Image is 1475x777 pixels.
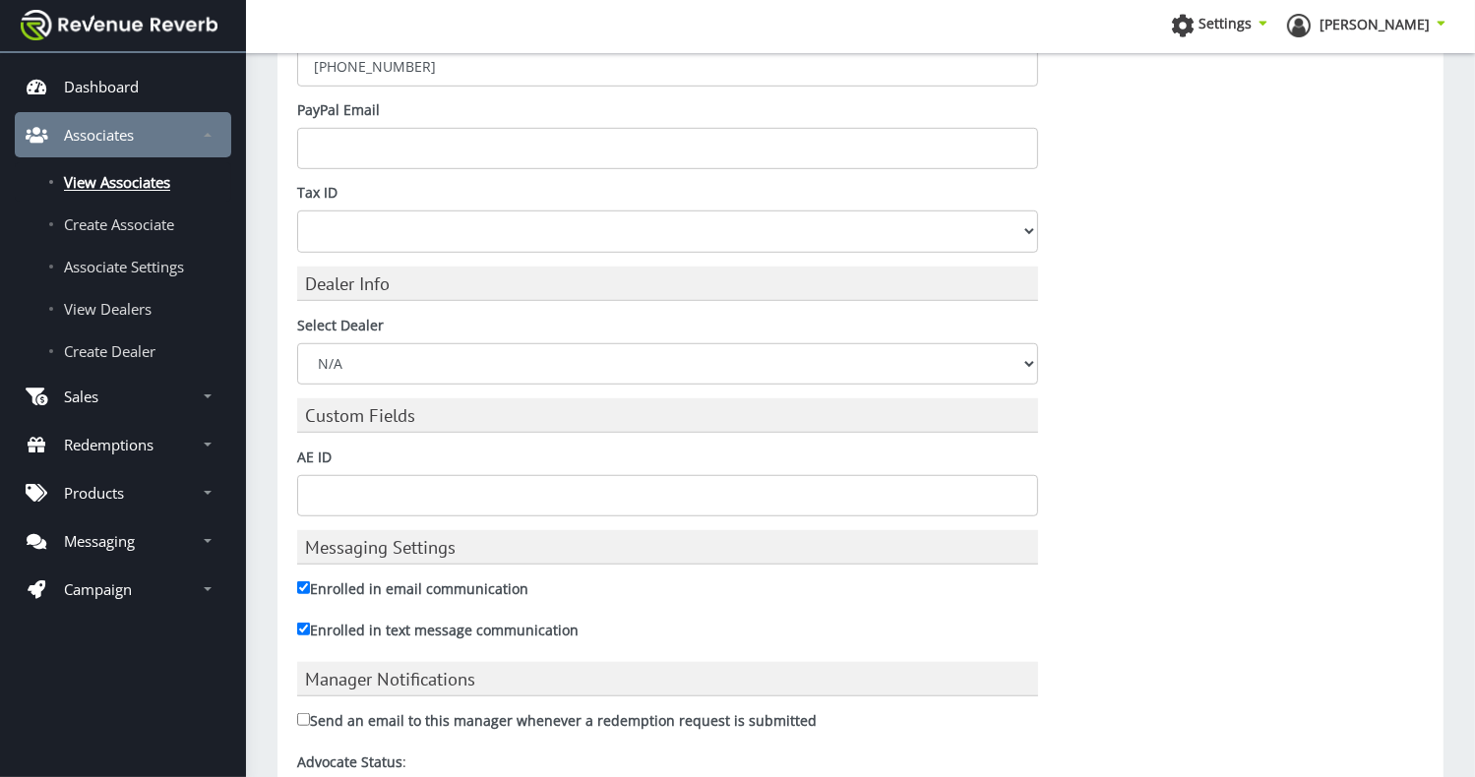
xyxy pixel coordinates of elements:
[64,77,139,96] p: Dashboard
[64,435,154,454] p: Redemptions
[15,205,231,244] a: Create Associate
[64,257,184,276] span: Associate Settings
[297,398,1038,433] h3: Custom Fields
[15,518,231,564] a: Messaging
[1198,14,1252,32] span: Settings
[64,387,98,406] p: Sales
[64,483,124,503] p: Products
[15,162,231,202] a: View Associates
[297,711,817,731] label: Send an email to this manager whenever a redemption request is submitted
[297,316,384,335] label: Select Dealer
[297,623,310,635] input: Enrolled in text message communication
[64,299,152,319] span: View Dealers
[297,267,1038,301] h3: Dealer Info
[15,289,231,329] a: View Dealers
[297,448,332,467] label: AE ID
[64,214,174,234] span: Create Associate
[15,470,231,515] a: Products
[297,752,402,772] label: Advocate Status
[21,10,217,40] img: navbar brand
[297,662,1038,696] h3: Manager Notifications
[297,100,380,120] label: PayPal Email
[64,125,134,145] p: Associates
[297,581,310,594] input: Enrolled in email communication
[15,422,231,467] a: Redemptions
[1320,15,1430,33] span: [PERSON_NAME]
[64,172,170,192] span: View Associates
[15,374,231,419] a: Sales
[297,621,579,640] label: Enrolled in text message communication
[297,530,1038,565] h3: Messaging Settings
[15,64,231,109] a: Dashboard
[64,531,135,551] p: Messaging
[1287,14,1445,43] a: [PERSON_NAME]
[64,341,155,361] span: Create Dealer
[1287,14,1311,37] img: ph-profile.png
[15,567,231,612] a: Campaign
[15,247,231,286] a: Associate Settings
[15,112,231,157] a: Associates
[297,183,338,203] label: Tax ID
[1171,14,1267,43] a: Settings
[297,713,310,726] input: Send an email to this manager whenever a redemption request is submitted
[15,331,231,371] a: Create Dealer
[64,579,132,599] p: Campaign
[297,579,528,599] label: Enrolled in email communication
